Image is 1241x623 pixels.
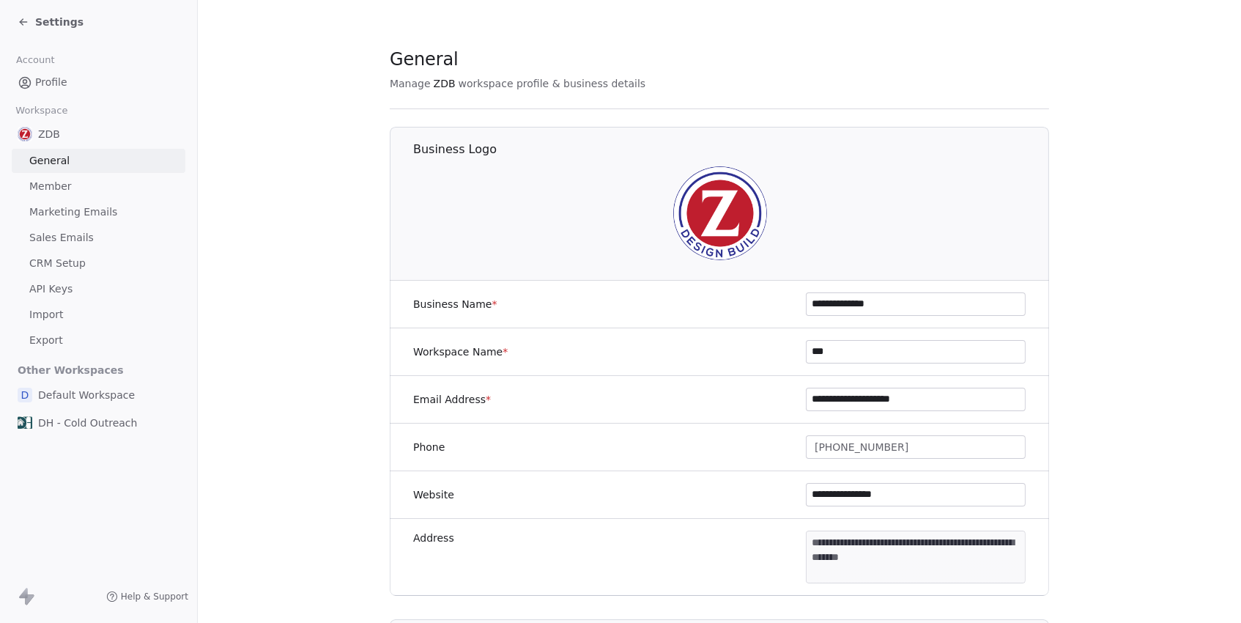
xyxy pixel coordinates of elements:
a: API Keys [12,277,185,301]
a: Sales Emails [12,226,185,250]
span: [PHONE_NUMBER] [815,440,908,455]
span: Default Workspace [38,388,135,402]
span: Other Workspaces [12,358,130,382]
label: Business Name [413,297,497,311]
span: Import [29,307,63,322]
span: Workspace [10,100,74,122]
a: Settings [18,15,84,29]
span: Profile [35,75,67,90]
a: Help & Support [106,591,188,602]
img: Resize%20DH%20-%20No%20homes%20(3).png [18,416,32,430]
img: Z%20Final.jpg [18,127,32,141]
a: General [12,149,185,173]
label: Address [413,531,454,545]
a: Profile [12,70,185,95]
a: CRM Setup [12,251,185,276]
span: Help & Support [121,591,188,602]
h1: Business Logo [413,141,1050,158]
a: Member [12,174,185,199]
span: Member [29,179,72,194]
label: Website [413,487,454,502]
span: Sales Emails [29,230,94,246]
span: ZDB [38,127,60,141]
span: ZDB [434,76,456,91]
span: Settings [35,15,84,29]
span: CRM Setup [29,256,86,271]
span: API Keys [29,281,73,297]
span: D [18,388,32,402]
label: Email Address [413,392,491,407]
span: General [390,48,459,70]
span: Marketing Emails [29,204,117,220]
a: Marketing Emails [12,200,185,224]
label: Workspace Name [413,344,508,359]
img: Z%20Final.jpg [673,166,767,260]
label: Phone [413,440,445,454]
span: DH - Cold Outreach [38,416,137,430]
span: General [29,153,70,169]
span: Manage [390,76,431,91]
button: [PHONE_NUMBER] [806,435,1026,459]
span: Export [29,333,63,348]
span: Account [10,49,61,71]
a: Import [12,303,185,327]
span: workspace profile & business details [459,76,646,91]
a: Export [12,328,185,353]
